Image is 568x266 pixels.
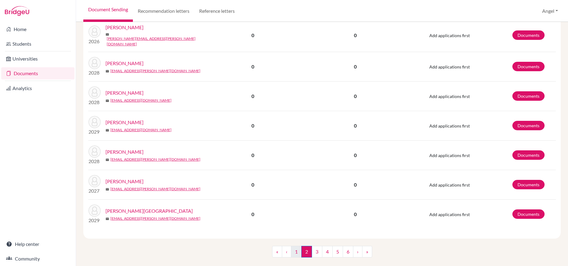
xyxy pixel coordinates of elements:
[512,121,545,130] a: Documents
[301,246,312,257] span: 2
[353,246,362,257] a: ›
[110,98,171,103] a: [EMAIL_ADDRESS][DOMAIN_NAME]
[251,93,254,99] b: 0
[106,128,109,132] span: mail
[429,33,470,38] span: Add applications first
[106,33,109,36] span: mail
[106,207,193,215] a: [PERSON_NAME][GEOGRAPHIC_DATA]
[110,216,200,221] a: [EMAIL_ADDRESS][PERSON_NAME][DOMAIN_NAME]
[429,153,470,158] span: Add applications first
[106,99,109,103] span: mail
[332,246,343,257] a: 5
[512,180,545,189] a: Documents
[512,30,545,40] a: Documents
[106,148,144,156] a: [PERSON_NAME]
[88,187,101,194] p: 2027
[107,36,214,47] a: [PERSON_NAME][EMAIL_ADDRESS][PERSON_NAME][DOMAIN_NAME]
[88,69,101,76] p: 2028
[106,158,109,162] span: mail
[251,123,254,128] b: 0
[106,187,109,191] span: mail
[106,217,109,221] span: mail
[512,91,545,101] a: Documents
[291,246,302,257] a: 1
[251,182,254,187] b: 0
[296,152,414,159] p: 0
[296,122,414,129] p: 0
[88,205,101,217] img: Kennedy, Tessa
[88,99,101,106] p: 2028
[1,253,74,265] a: Community
[282,246,291,257] a: ‹
[251,152,254,158] b: 0
[1,67,74,79] a: Documents
[88,26,101,38] img: Jorgenson, Isaac
[88,145,101,158] img: Kassing, Annalise
[512,209,545,219] a: Documents
[539,5,561,17] button: Angel
[296,32,414,39] p: 0
[88,57,101,69] img: Jorgenson, Ruby
[110,186,200,192] a: [EMAIL_ADDRESS][PERSON_NAME][DOMAIN_NAME]
[1,23,74,35] a: Home
[88,116,101,128] img: Jung, Da Eun
[1,82,74,94] a: Analytics
[429,64,470,69] span: Add applications first
[88,38,101,45] p: 2026
[272,246,372,262] nav: ...
[106,60,144,67] a: [PERSON_NAME]
[88,217,101,224] p: 2029
[110,127,171,133] a: [EMAIL_ADDRESS][DOMAIN_NAME]
[106,24,144,31] a: [PERSON_NAME]
[512,150,545,160] a: Documents
[312,246,322,257] a: 3
[429,212,470,217] span: Add applications first
[296,93,414,100] p: 0
[343,246,353,257] a: 6
[251,211,254,217] b: 0
[429,94,470,99] span: Add applications first
[272,246,282,257] a: «
[110,68,200,74] a: [EMAIL_ADDRESS][PERSON_NAME][DOMAIN_NAME]
[251,64,254,69] b: 0
[362,246,372,257] a: »
[429,123,470,128] span: Add applications first
[1,238,74,250] a: Help center
[296,181,414,188] p: 0
[110,157,200,162] a: [EMAIL_ADDRESS][PERSON_NAME][DOMAIN_NAME]
[88,86,101,99] img: Jung, Hayul
[429,182,470,187] span: Add applications first
[1,38,74,50] a: Students
[251,32,254,38] b: 0
[88,128,101,135] p: 2029
[106,89,144,96] a: [PERSON_NAME]
[106,178,144,185] a: [PERSON_NAME]
[88,158,101,165] p: 2028
[512,62,545,71] a: Documents
[322,246,333,257] a: 4
[1,53,74,65] a: Universities
[88,175,101,187] img: Kennedy, Vivienne
[106,69,109,73] span: mail
[5,6,29,16] img: Bridge-U
[296,63,414,70] p: 0
[296,211,414,218] p: 0
[106,119,144,126] a: [PERSON_NAME]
